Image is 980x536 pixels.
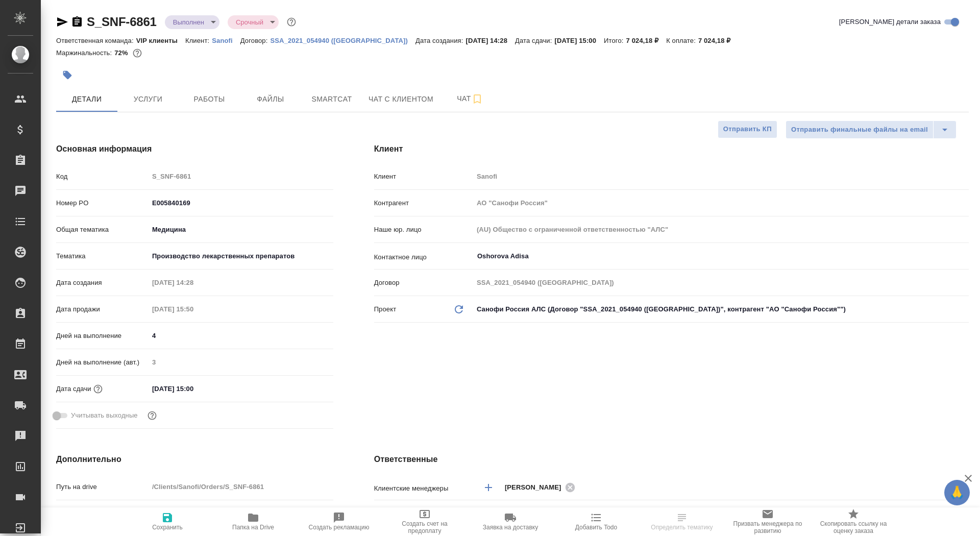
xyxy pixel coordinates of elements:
[212,36,240,44] a: Sanofi
[944,480,970,505] button: 🙏
[476,475,501,500] button: Добавить менеджера
[56,357,149,368] p: Дней на выполнение (авт.)
[165,15,219,29] div: Выполнен
[87,15,157,29] a: S_SNF-6861
[374,172,473,182] p: Клиент
[56,482,149,492] p: Путь на drive
[149,221,333,238] div: Медицина
[185,37,212,44] p: Клиент:
[374,278,473,288] p: Договор
[786,120,934,139] button: Отправить финальные файлы на email
[56,37,136,44] p: Ответственная команда:
[473,505,969,522] div: VIP клиенты
[149,328,333,343] input: ✎ Введи что-нибудь
[465,37,515,44] p: [DATE] 14:28
[374,252,473,262] p: Контактное лицо
[149,381,238,396] input: ✎ Введи что-нибудь
[718,120,777,138] button: Отправить КП
[56,251,149,261] p: Тематика
[149,479,333,494] input: Пустое поле
[382,507,468,536] button: Создать счет на предоплату
[56,331,149,341] p: Дней на выполнение
[575,524,617,531] span: Добавить Todo
[723,124,772,135] span: Отправить КП
[270,36,415,44] a: SSA_2021_054940 ([GEOGRAPHIC_DATA])
[811,507,896,536] button: Скопировать ссылку на оценку заказа
[698,37,739,44] p: 7 024,18 ₽
[149,506,333,521] input: ✎ Введи что-нибудь
[149,302,238,316] input: Пустое поле
[473,222,969,237] input: Пустое поле
[149,196,333,210] input: ✎ Введи что-нибудь
[210,507,296,536] button: Папка на Drive
[149,248,333,265] div: Производство лекарственных препаратов
[62,93,111,106] span: Детали
[56,172,149,182] p: Код
[232,524,274,531] span: Папка на Drive
[71,410,138,421] span: Учитывать выходные
[505,481,578,494] div: [PERSON_NAME]
[446,92,495,105] span: Чат
[145,409,159,422] button: Выбери, если сб и вс нужно считать рабочими днями для выполнения заказа.
[56,278,149,288] p: Дата создания
[388,520,461,534] span: Создать счет на предоплату
[963,255,965,257] button: Open
[786,120,957,139] div: split button
[483,524,538,531] span: Заявка на доставку
[374,453,969,466] h4: Ответственные
[515,37,554,44] p: Дата сдачи:
[374,225,473,235] p: Наше юр. лицо
[212,37,240,44] p: Sanofi
[473,196,969,210] input: Пустое поле
[56,16,68,28] button: Скопировать ссылку для ЯМессенджера
[56,304,149,314] p: Дата продажи
[473,275,969,290] input: Пустое поле
[791,124,928,136] span: Отправить финальные файлы на email
[228,15,279,29] div: Выполнен
[56,225,149,235] p: Общая тематика
[56,64,79,86] button: Добавить тэг
[149,275,238,290] input: Пустое поле
[369,93,433,106] span: Чат с клиентом
[554,37,604,44] p: [DATE] 15:00
[651,524,713,531] span: Определить тематику
[473,169,969,184] input: Пустое поле
[240,37,271,44] p: Договор:
[71,16,83,28] button: Скопировать ссылку
[415,37,465,44] p: Дата создания:
[270,37,415,44] p: SSA_2021_054940 ([GEOGRAPHIC_DATA])
[124,93,173,106] span: Услуги
[285,15,298,29] button: Доп статусы указывают на важность/срочность заказа
[948,482,966,503] span: 🙏
[639,507,725,536] button: Определить тематику
[136,37,185,44] p: VIP клиенты
[374,143,969,155] h4: Клиент
[246,93,295,106] span: Файлы
[56,49,114,57] p: Маржинальность:
[374,483,473,494] p: Клиентские менеджеры
[505,482,568,493] span: [PERSON_NAME]
[374,304,397,314] p: Проект
[125,507,210,536] button: Сохранить
[56,453,333,466] h4: Дополнительно
[839,17,941,27] span: [PERSON_NAME] детали заказа
[309,524,370,531] span: Создать рекламацию
[149,355,333,370] input: Пустое поле
[626,37,667,44] p: 7 024,18 ₽
[152,524,183,531] span: Сохранить
[56,384,91,394] p: Дата сдачи
[296,507,382,536] button: Создать рекламацию
[91,382,105,396] button: Если добавить услуги и заполнить их объемом, то дата рассчитается автоматически
[233,18,266,27] button: Срочный
[374,198,473,208] p: Контрагент
[185,93,234,106] span: Работы
[471,93,483,105] svg: Подписаться
[114,49,130,57] p: 72%
[666,37,698,44] p: К оплате:
[553,507,639,536] button: Добавить Todo
[817,520,890,534] span: Скопировать ссылку на оценку заказа
[149,169,333,184] input: Пустое поле
[56,198,149,208] p: Номер PO
[170,18,207,27] button: Выполнен
[56,143,333,155] h4: Основная информация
